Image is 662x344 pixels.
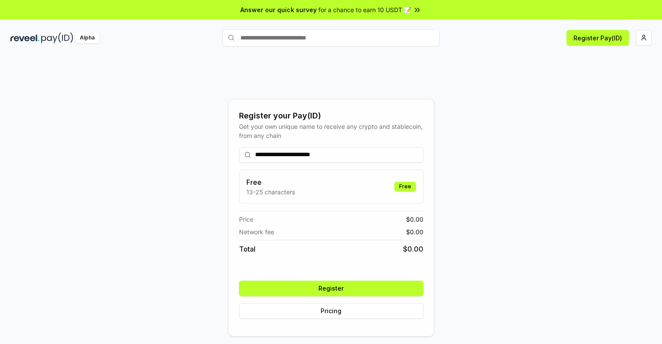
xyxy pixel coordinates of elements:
[246,177,295,187] h3: Free
[239,303,423,319] button: Pricing
[239,227,274,236] span: Network fee
[406,227,423,236] span: $ 0.00
[239,215,253,224] span: Price
[10,33,39,43] img: reveel_dark
[246,187,295,197] p: 13-25 characters
[394,182,416,191] div: Free
[567,30,629,46] button: Register Pay(ID)
[403,244,423,254] span: $ 0.00
[239,110,423,122] div: Register your Pay(ID)
[239,122,423,140] div: Get your own unique name to receive any crypto and stablecoin, from any chain
[41,33,73,43] img: pay_id
[239,281,423,296] button: Register
[318,5,411,14] span: for a chance to earn 10 USDT 📝
[75,33,99,43] div: Alpha
[239,244,256,254] span: Total
[240,5,317,14] span: Answer our quick survey
[406,215,423,224] span: $ 0.00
